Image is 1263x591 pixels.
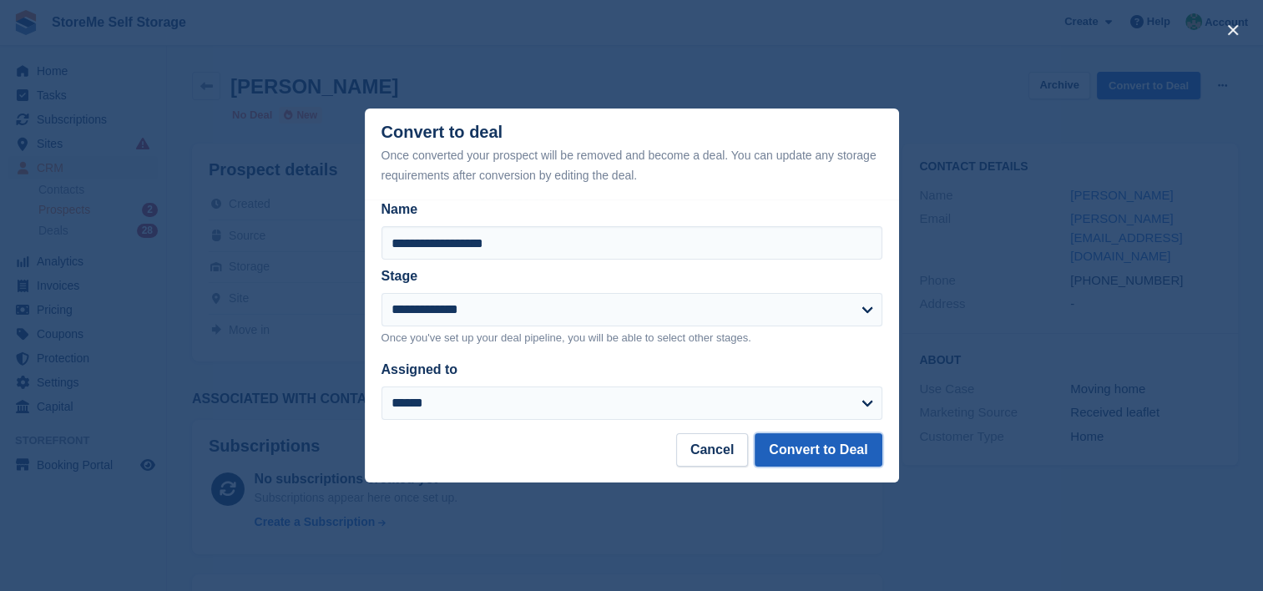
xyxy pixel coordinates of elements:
[381,145,882,185] div: Once converted your prospect will be removed and become a deal. You can update any storage requir...
[676,433,748,467] button: Cancel
[381,269,418,283] label: Stage
[381,362,458,376] label: Assigned to
[1220,17,1246,43] button: close
[381,123,882,185] div: Convert to deal
[381,200,882,220] label: Name
[381,330,882,346] p: Once you've set up your deal pipeline, you will be able to select other stages.
[755,433,882,467] button: Convert to Deal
